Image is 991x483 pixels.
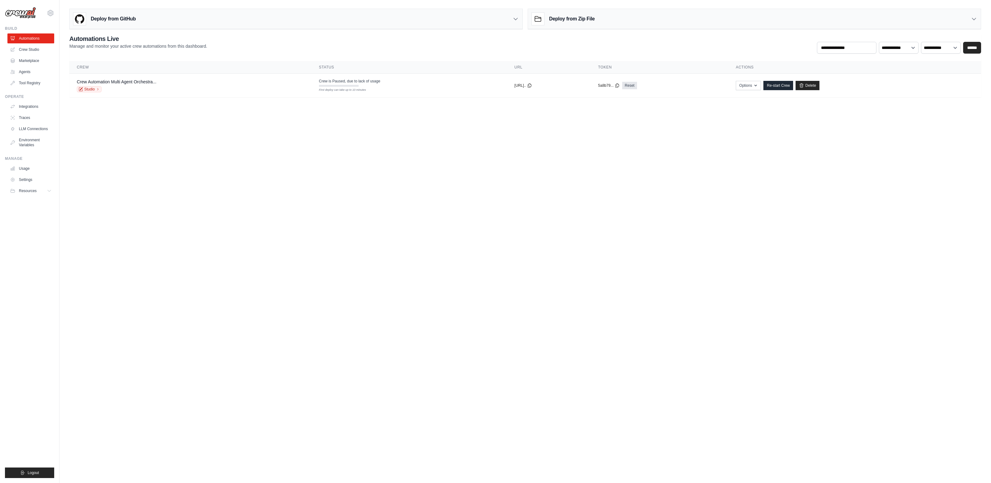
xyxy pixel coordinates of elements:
p: Manage and monitor your active crew automations from this dashboard. [69,43,207,49]
div: Manage [5,156,54,161]
img: GitHub Logo [73,13,86,25]
a: Delete [796,81,819,90]
h3: Deploy from GitHub [91,15,136,23]
a: LLM Connections [7,124,54,134]
div: Operate [5,94,54,99]
button: Resources [7,186,54,196]
a: Reset [622,82,637,89]
a: Automations [7,33,54,43]
a: Environment Variables [7,135,54,150]
a: Usage [7,164,54,173]
button: Options [736,81,761,90]
a: Tool Registry [7,78,54,88]
a: Settings [7,175,54,185]
h3: Deploy from Zip File [549,15,595,23]
a: Marketplace [7,56,54,66]
a: Re-start Crew [763,81,793,90]
div: First deploy can take up to 10 minutes [319,88,359,92]
div: Build [5,26,54,31]
button: Logout [5,468,54,478]
a: Crew Studio [7,45,54,55]
span: Crew is Paused, due to lack of usage [319,79,380,84]
a: Agents [7,67,54,77]
button: 5a8b79... [598,83,620,88]
a: Crew Automation Multi Agent Orchestra... [77,79,156,84]
img: Logo [5,7,36,19]
a: Integrations [7,102,54,112]
span: Resources [19,188,37,193]
a: Traces [7,113,54,123]
a: Studio [77,86,102,92]
th: Crew [69,61,312,74]
th: Status [312,61,507,74]
th: URL [507,61,591,74]
h2: Automations Live [69,34,207,43]
span: Logout [28,470,39,475]
th: Actions [728,61,981,74]
th: Token [591,61,728,74]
